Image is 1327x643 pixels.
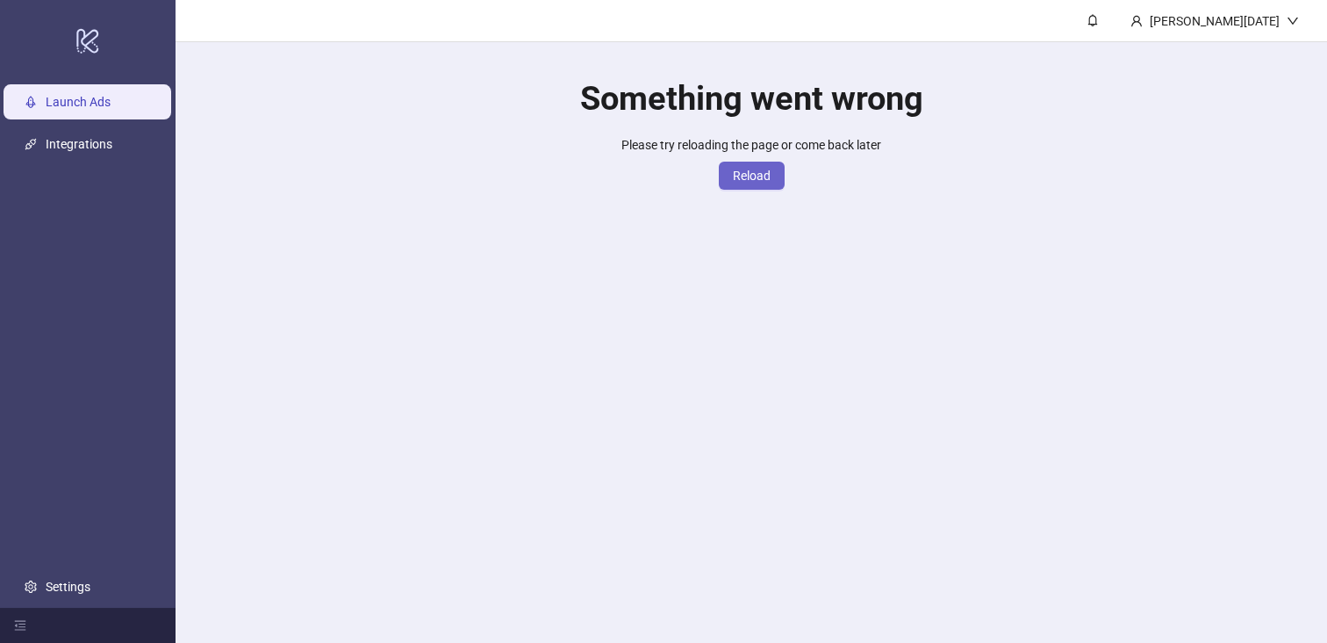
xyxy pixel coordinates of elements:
[46,95,111,109] a: Launch Ads
[719,162,785,190] button: Reload
[1287,15,1299,27] span: down
[1130,15,1143,27] span: user
[621,138,881,152] span: Please try reloading the page or come back later
[46,580,90,594] a: Settings
[1143,11,1287,31] div: [PERSON_NAME][DATE]
[46,137,112,151] a: Integrations
[1087,14,1099,26] span: bell
[733,169,771,183] span: Reload
[14,619,26,632] span: menu-fold
[580,78,923,119] h1: Something went wrong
